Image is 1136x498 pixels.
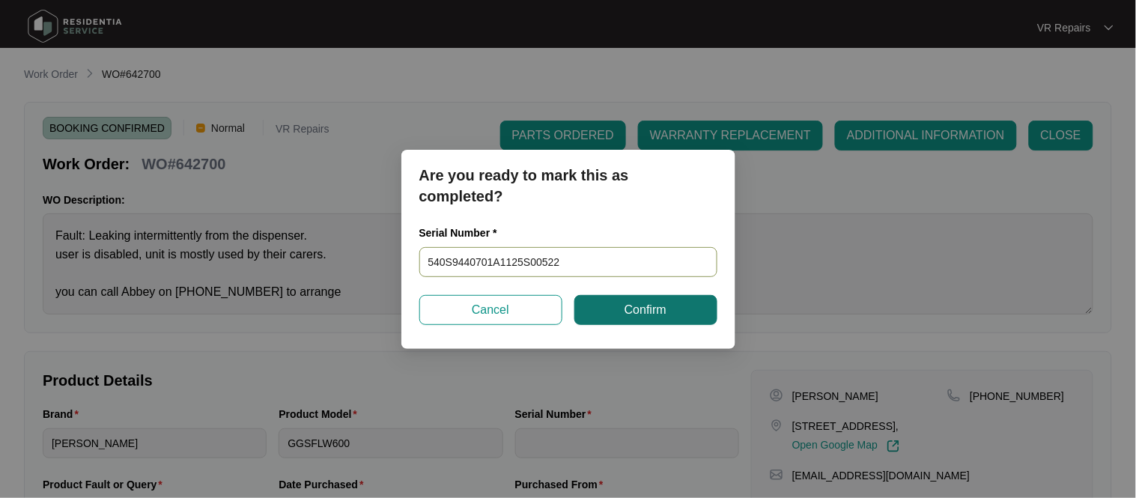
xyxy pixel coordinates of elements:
[419,186,717,207] p: completed?
[625,301,666,319] span: Confirm
[419,225,508,240] label: Serial Number *
[472,301,509,319] span: Cancel
[574,295,717,325] button: Confirm
[419,295,562,325] button: Cancel
[419,165,717,186] p: Are you ready to mark this as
